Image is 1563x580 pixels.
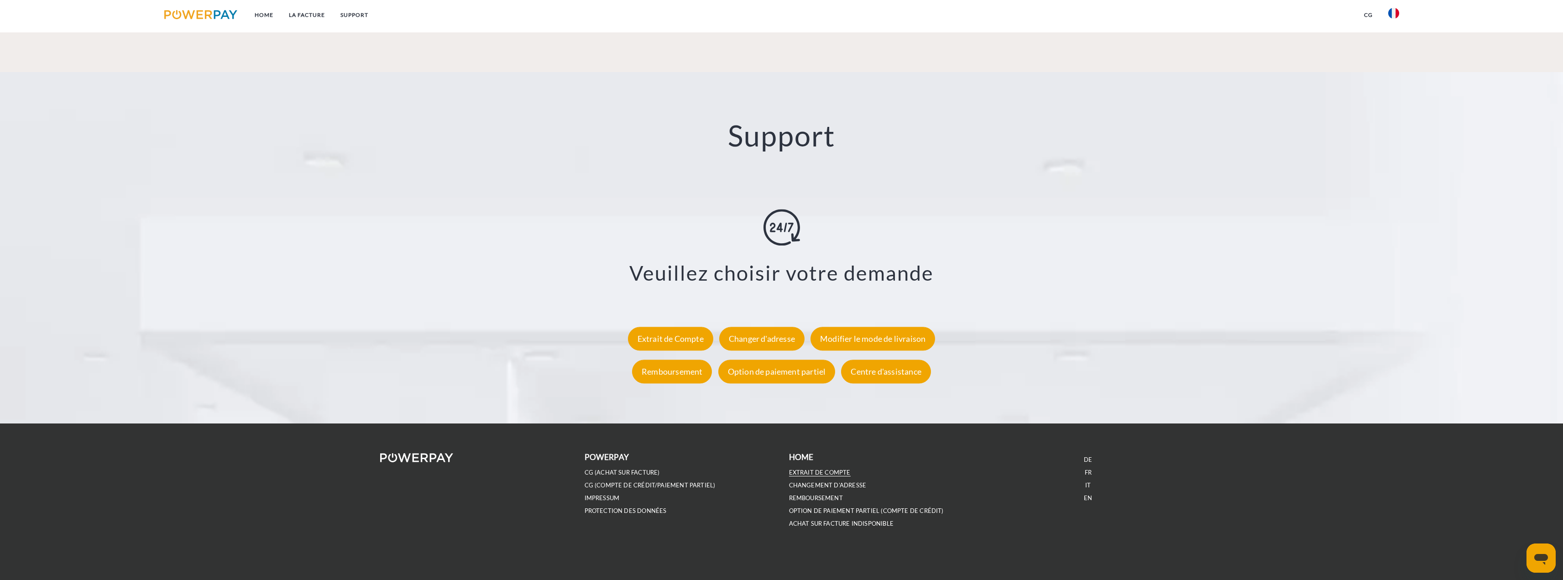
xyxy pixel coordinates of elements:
[89,261,1474,286] h3: Veuillez choisir votre demande
[1526,543,1556,573] iframe: Bouton de lancement de la fenêtre de messagerie
[626,334,716,344] a: Extrait de Compte
[839,366,933,376] a: Centre d'assistance
[628,327,713,350] div: Extrait de Compte
[585,452,629,462] b: POWERPAY
[630,366,714,376] a: Remboursement
[789,481,867,489] a: Changement d'adresse
[1084,494,1092,502] a: EN
[789,520,894,528] a: ACHAT SUR FACTURE INDISPONIBLE
[333,7,376,23] a: Support
[585,469,660,476] a: CG (achat sur facture)
[1084,456,1092,464] a: DE
[585,494,620,502] a: IMPRESSUM
[717,334,807,344] a: Changer d'adresse
[763,209,800,246] img: online-shopping.svg
[789,507,944,515] a: OPTION DE PAIEMENT PARTIEL (Compte de crédit)
[1356,7,1380,23] a: CG
[585,481,716,489] a: CG (Compte de crédit/paiement partiel)
[789,469,851,476] a: EXTRAIT DE COMPTE
[1085,469,1092,476] a: FR
[164,10,238,19] img: logo-powerpay.svg
[789,452,814,462] b: Home
[810,327,935,350] div: Modifier le mode de livraison
[585,507,667,515] a: PROTECTION DES DONNÉES
[719,327,805,350] div: Changer d'adresse
[632,360,712,383] div: Remboursement
[718,360,836,383] div: Option de paiement partiel
[789,494,843,502] a: REMBOURSEMENT
[281,7,333,23] a: LA FACTURE
[841,360,930,383] div: Centre d'assistance
[247,7,281,23] a: Home
[380,453,454,462] img: logo-powerpay-white.svg
[1085,481,1091,489] a: IT
[808,334,937,344] a: Modifier le mode de livraison
[1388,8,1399,19] img: fr
[78,118,1485,154] h2: Support
[716,366,838,376] a: Option de paiement partiel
